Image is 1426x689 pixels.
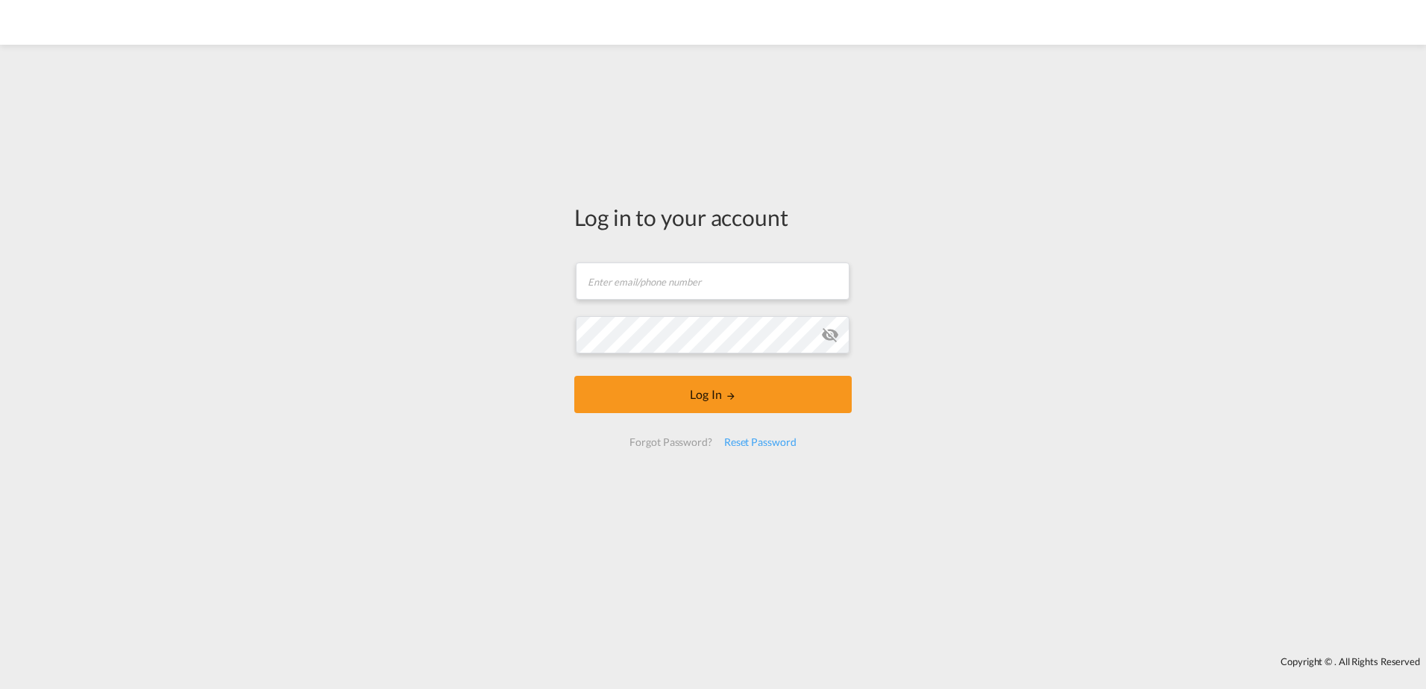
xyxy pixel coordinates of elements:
div: Forgot Password? [624,429,717,456]
div: Log in to your account [574,201,852,233]
button: LOGIN [574,376,852,413]
md-icon: icon-eye-off [821,326,839,344]
input: Enter email/phone number [576,262,849,300]
div: Reset Password [718,429,802,456]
